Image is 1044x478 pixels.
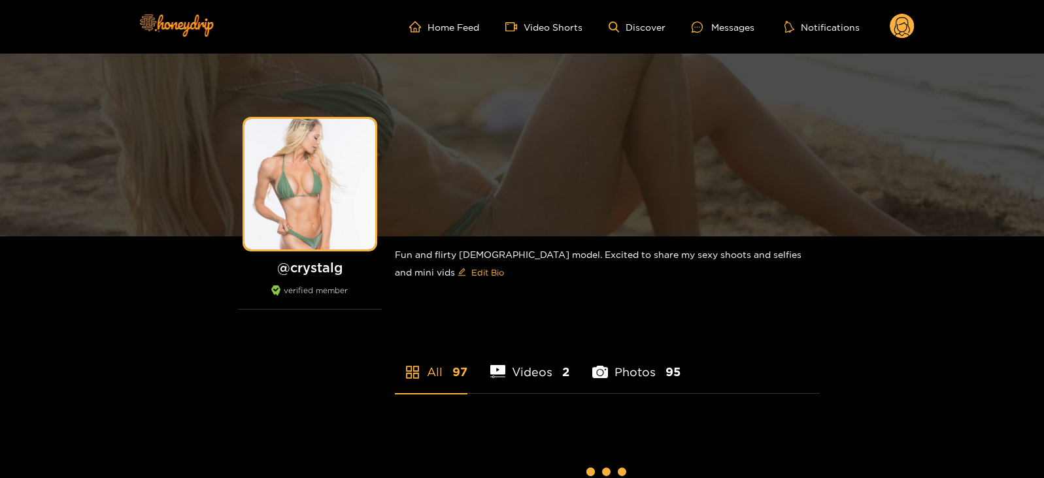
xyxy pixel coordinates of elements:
span: Edit Bio [471,266,504,279]
span: appstore [405,364,420,380]
li: Videos [490,334,570,393]
li: Photos [592,334,681,393]
a: Home Feed [409,21,479,33]
button: editEdit Bio [455,262,507,283]
div: verified member [238,285,382,310]
span: edit [458,268,466,278]
a: Video Shorts [505,21,582,33]
div: Messages [692,20,754,35]
h1: @ crystalg [238,259,382,276]
span: 95 [665,364,681,380]
div: Fun and flirty [DEMOGRAPHIC_DATA] model. Excited to share my sexy shoots and selfies and mini vids [395,236,820,293]
span: home [409,21,428,33]
li: All [395,334,467,393]
span: 97 [452,364,467,380]
span: video-camera [505,21,524,33]
span: 2 [562,364,569,380]
button: Notifications [781,20,864,33]
a: Discover [609,22,665,33]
